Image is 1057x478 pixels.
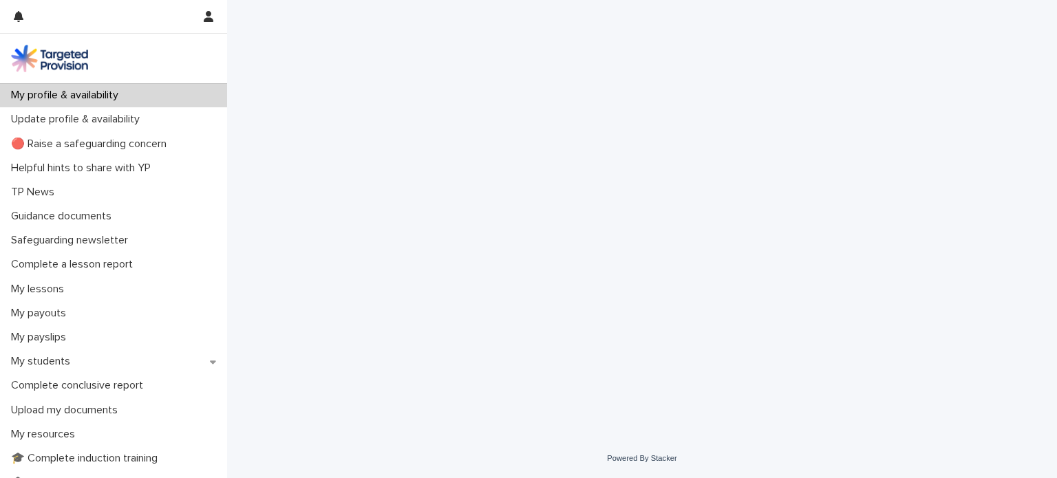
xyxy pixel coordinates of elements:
p: Safeguarding newsletter [6,234,139,247]
p: Upload my documents [6,404,129,417]
img: M5nRWzHhSzIhMunXDL62 [11,45,88,72]
p: Complete conclusive report [6,379,154,392]
p: Update profile & availability [6,113,151,126]
p: My resources [6,428,86,441]
p: Guidance documents [6,210,122,223]
p: 🎓 Complete induction training [6,452,169,465]
p: My lessons [6,283,75,296]
p: TP News [6,186,65,199]
p: My profile & availability [6,89,129,102]
p: My students [6,355,81,368]
p: My payslips [6,331,77,344]
p: Complete a lesson report [6,258,144,271]
p: 🔴 Raise a safeguarding concern [6,138,178,151]
p: Helpful hints to share with YP [6,162,162,175]
p: My payouts [6,307,77,320]
a: Powered By Stacker [607,454,676,462]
